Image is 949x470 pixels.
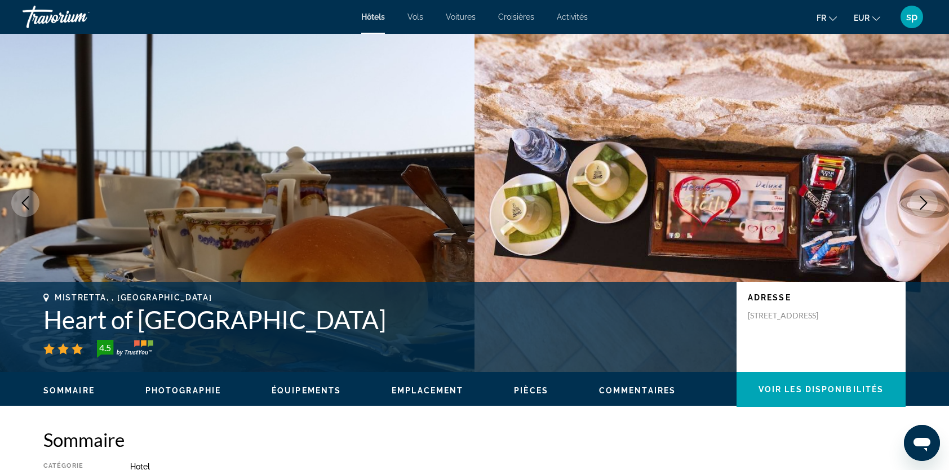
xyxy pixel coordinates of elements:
img: trustyou-badge-hor.svg [97,340,153,358]
a: Travorium [23,2,135,32]
span: Voir les disponibilités [759,385,884,394]
button: Previous image [11,189,39,217]
span: Photographie [145,386,221,395]
h2: Sommaire [43,428,906,451]
button: Change language [817,10,837,26]
span: Emplacement [392,386,463,395]
a: Vols [407,12,423,21]
a: Activités [557,12,588,21]
span: EUR [854,14,870,23]
button: Next image [910,189,938,217]
button: Équipements [272,385,341,396]
span: Pièces [514,386,548,395]
p: Adresse [748,293,894,302]
p: [STREET_ADDRESS] [748,311,838,321]
span: Commentaires [599,386,676,395]
a: Croisières [498,12,534,21]
a: Hôtels [361,12,385,21]
button: Photographie [145,385,221,396]
h1: Heart of [GEOGRAPHIC_DATA] [43,305,725,334]
button: User Menu [897,5,926,29]
span: Mistretta, , [GEOGRAPHIC_DATA] [55,293,212,302]
span: sp [906,11,917,23]
iframe: Bouton de lancement de la fenêtre de messagerie [904,425,940,461]
span: Équipements [272,386,341,395]
span: fr [817,14,826,23]
button: Emplacement [392,385,463,396]
button: Commentaires [599,385,676,396]
div: 4.5 [94,341,116,354]
button: Voir les disponibilités [737,372,906,407]
button: Pièces [514,385,548,396]
a: Voitures [446,12,476,21]
button: Sommaire [43,385,95,396]
button: Change currency [854,10,880,26]
span: Sommaire [43,386,95,395]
